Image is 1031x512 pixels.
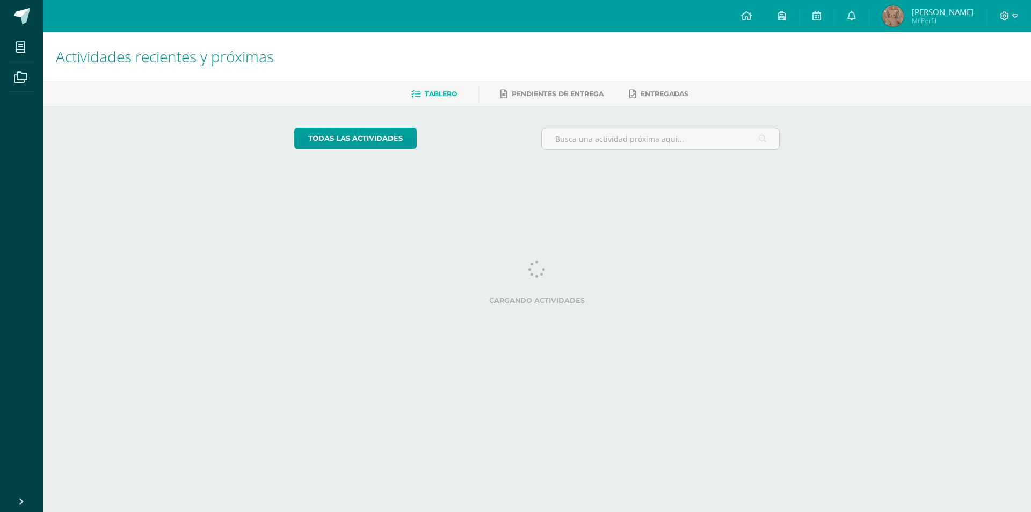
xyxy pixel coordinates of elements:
[912,16,974,25] span: Mi Perfil
[629,85,688,103] a: Entregadas
[512,90,604,98] span: Pendientes de entrega
[411,85,457,103] a: Tablero
[641,90,688,98] span: Entregadas
[500,85,604,103] a: Pendientes de entrega
[882,5,904,27] img: 67a3ee5be09eb7eedf428c1a72d31e06.png
[912,6,974,17] span: [PERSON_NAME]
[425,90,457,98] span: Tablero
[56,46,274,67] span: Actividades recientes y próximas
[542,128,780,149] input: Busca una actividad próxima aquí...
[294,297,780,305] label: Cargando actividades
[294,128,417,149] a: todas las Actividades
